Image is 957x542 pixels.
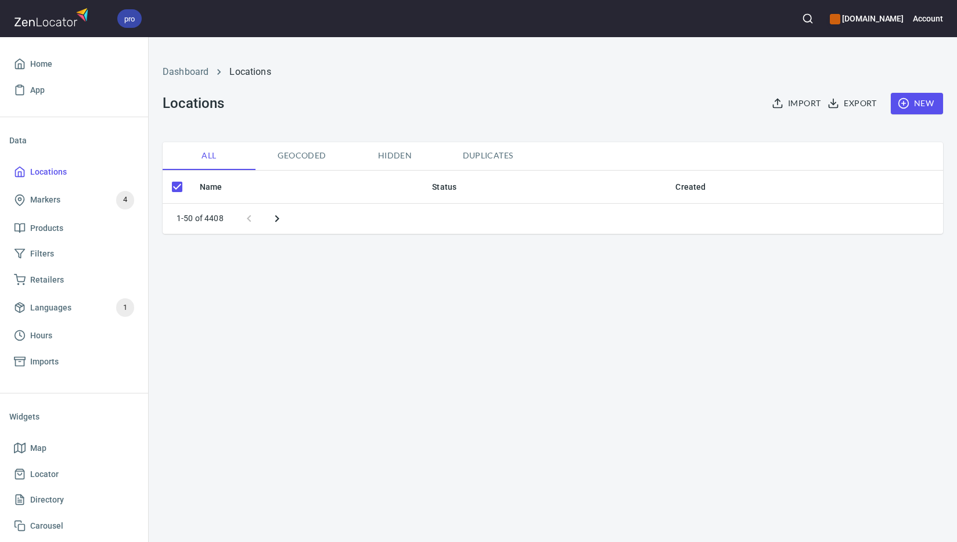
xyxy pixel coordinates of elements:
[666,171,943,204] th: Created
[190,171,423,204] th: Name
[262,149,341,163] span: Geocoded
[9,487,139,513] a: Directory
[830,6,904,31] div: Manage your apps
[9,159,139,185] a: Locations
[30,493,64,507] span: Directory
[30,355,59,369] span: Imports
[30,57,52,71] span: Home
[229,66,271,77] a: Locations
[30,221,63,236] span: Products
[9,127,139,154] li: Data
[830,12,904,25] h6: [DOMAIN_NAME]
[30,467,59,482] span: Locator
[30,301,71,315] span: Languages
[117,13,142,25] span: pro
[769,93,825,114] button: Import
[30,165,67,179] span: Locations
[9,77,139,103] a: App
[9,267,139,293] a: Retailers
[913,12,943,25] h6: Account
[830,14,840,24] button: color-CE600E
[774,96,821,111] span: Import
[117,9,142,28] div: pro
[9,323,139,349] a: Hours
[163,66,208,77] a: Dashboard
[263,205,291,233] button: Next page
[116,193,134,207] span: 4
[9,461,139,487] a: Locator
[30,83,45,97] span: App
[30,247,54,261] span: Filters
[795,6,821,31] button: Search
[9,241,139,267] a: Filters
[9,349,139,375] a: Imports
[9,185,139,215] a: Markers4
[9,403,139,431] li: Widgets
[30,193,60,207] span: Markers
[170,149,249,163] span: All
[891,93,943,114] button: New
[355,149,434,163] span: Hidden
[9,513,139,539] a: Carousel
[116,301,134,315] span: 1
[163,95,224,111] h3: Locations
[30,273,64,287] span: Retailers
[30,519,63,533] span: Carousel
[830,96,876,111] span: Export
[825,93,881,114] button: Export
[163,65,943,79] nav: breadcrumb
[9,435,139,461] a: Map
[14,5,92,30] img: zenlocator
[30,441,46,456] span: Map
[177,212,224,224] p: 1-50 of 4408
[9,292,139,323] a: Languages1
[423,171,666,204] th: Status
[30,328,52,343] span: Hours
[448,149,527,163] span: Duplicates
[9,215,139,241] a: Products
[900,96,934,111] span: New
[913,6,943,31] button: Account
[9,51,139,77] a: Home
